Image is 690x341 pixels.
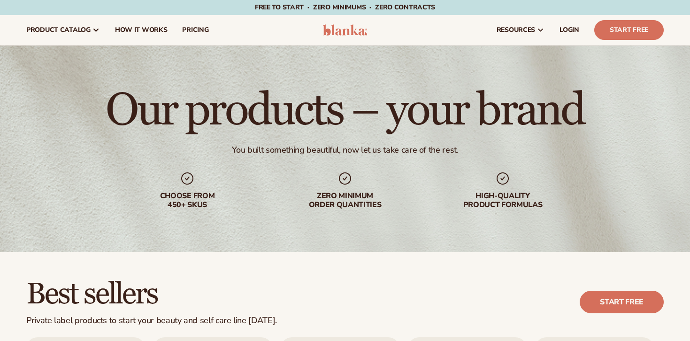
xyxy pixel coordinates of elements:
[497,26,535,34] span: resources
[26,279,277,310] h2: Best sellers
[285,192,405,209] div: Zero minimum order quantities
[580,291,664,313] a: Start free
[175,15,216,45] a: pricing
[26,316,277,326] div: Private label products to start your beauty and self care line [DATE].
[127,192,247,209] div: Choose from 450+ Skus
[106,88,584,133] h1: Our products – your brand
[26,26,91,34] span: product catalog
[107,15,175,45] a: How It Works
[115,26,168,34] span: How It Works
[255,3,435,12] span: Free to start · ZERO minimums · ZERO contracts
[323,24,368,36] img: logo
[489,15,552,45] a: resources
[443,192,563,209] div: High-quality product formulas
[232,145,459,155] div: You built something beautiful, now let us take care of the rest.
[19,15,107,45] a: product catalog
[560,26,579,34] span: LOGIN
[182,26,208,34] span: pricing
[594,20,664,40] a: Start Free
[552,15,587,45] a: LOGIN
